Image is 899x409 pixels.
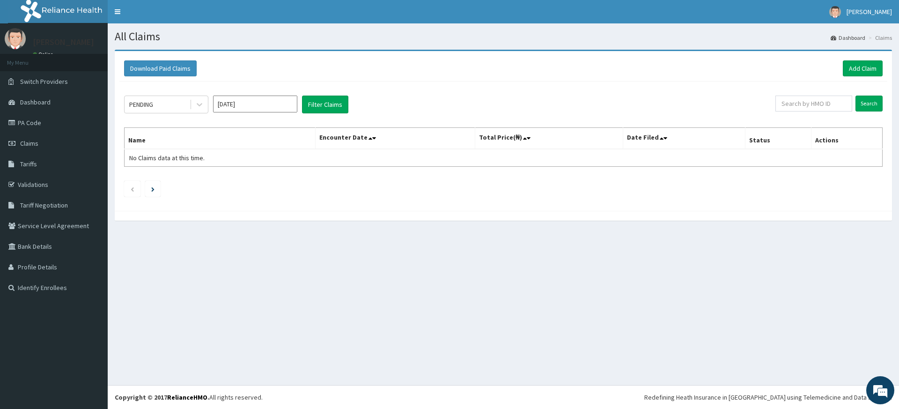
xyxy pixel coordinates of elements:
[5,28,26,49] img: User Image
[20,201,68,209] span: Tariff Negotiation
[33,38,94,46] p: [PERSON_NAME]
[213,96,297,112] input: Select Month and Year
[831,34,865,42] a: Dashboard
[623,128,745,149] th: Date Filed
[315,128,475,149] th: Encounter Date
[644,393,892,402] div: Redefining Heath Insurance in [GEOGRAPHIC_DATA] using Telemedicine and Data Science!
[20,77,68,86] span: Switch Providers
[33,51,55,58] a: Online
[20,139,38,148] span: Claims
[866,34,892,42] li: Claims
[124,60,197,76] button: Download Paid Claims
[475,128,623,149] th: Total Price(₦)
[20,160,37,168] span: Tariffs
[115,393,209,402] strong: Copyright © 2017 .
[108,385,899,409] footer: All rights reserved.
[20,98,51,106] span: Dashboard
[129,100,153,109] div: PENDING
[125,128,316,149] th: Name
[130,185,134,193] a: Previous page
[167,393,207,402] a: RelianceHMO
[129,154,205,162] span: No Claims data at this time.
[847,7,892,16] span: [PERSON_NAME]
[843,60,883,76] a: Add Claim
[302,96,348,113] button: Filter Claims
[745,128,811,149] th: Status
[811,128,882,149] th: Actions
[775,96,852,112] input: Search by HMO ID
[115,30,892,43] h1: All Claims
[855,96,883,112] input: Search
[151,185,155,193] a: Next page
[829,6,841,18] img: User Image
